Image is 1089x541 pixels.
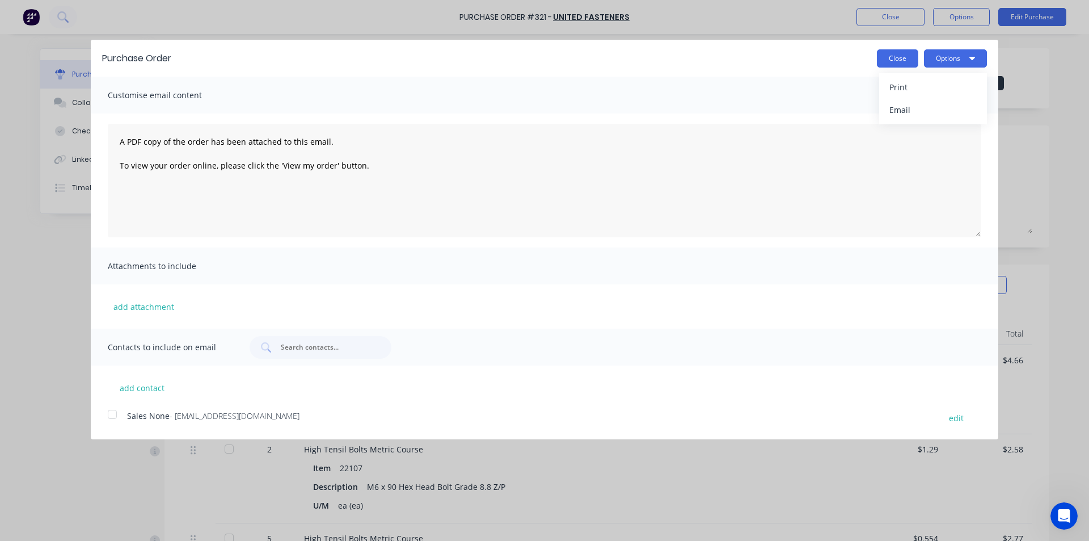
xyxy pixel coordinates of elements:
[1050,502,1078,530] iframe: Intercom live chat
[102,52,171,65] div: Purchase Order
[879,99,987,121] button: Email
[170,410,299,421] span: - [EMAIL_ADDRESS][DOMAIN_NAME]
[108,298,180,315] button: add attachment
[108,124,981,237] textarea: A PDF copy of the order has been attached to this email. To view your order online, please click ...
[879,76,987,99] button: Print
[108,87,233,103] span: Customise email content
[108,339,233,355] span: Contacts to include on email
[108,379,176,396] button: add contact
[280,342,374,353] input: Search contacts...
[942,410,970,425] button: edit
[889,79,977,95] div: Print
[877,49,918,68] button: Close
[889,102,977,118] div: Email
[924,49,987,68] button: Options
[127,410,170,421] span: Sales None
[108,258,233,274] span: Attachments to include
